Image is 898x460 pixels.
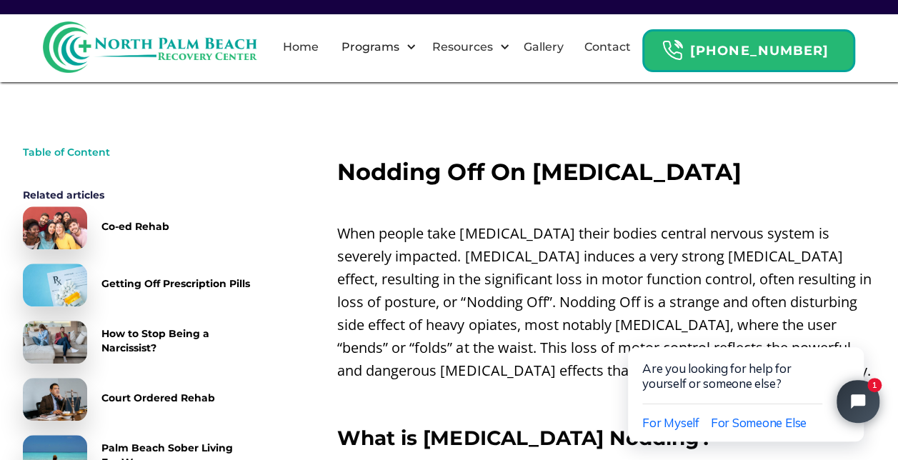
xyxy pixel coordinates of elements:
[642,22,855,72] a: Header Calendar Icons[PHONE_NUMBER]
[23,378,251,421] a: Court Ordered Rehab
[337,159,875,185] h2: Nodding Off On [MEDICAL_DATA]
[23,206,251,249] a: Co-ed Rehab
[101,219,169,234] div: Co-ed Rehab
[428,39,496,56] div: Resources
[23,145,251,159] div: Table of Content
[23,321,251,364] a: How to Stop Being a Narcissist?
[576,24,639,70] a: Contact
[101,326,251,355] div: How to Stop Being a Narcissist?
[337,222,875,382] p: When people take [MEDICAL_DATA] their bodies central nervous system is severely impacted. [MEDICA...
[337,39,402,56] div: Programs
[337,192,875,215] p: ‍
[419,24,513,70] div: Resources
[274,24,327,70] a: Home
[101,276,250,291] div: Getting Off Prescription Pills
[23,264,251,306] a: Getting Off Prescription Pills
[515,24,572,70] a: Gallery
[337,389,875,412] p: ‍
[337,426,711,450] strong: What is [MEDICAL_DATA] Nodding?
[690,43,829,59] strong: [PHONE_NUMBER]
[598,301,898,460] iframe: Tidio Chat
[329,24,419,70] div: Programs
[23,188,251,202] div: Related articles
[662,39,683,61] img: Header Calendar Icons
[101,391,215,405] div: Court Ordered Rehab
